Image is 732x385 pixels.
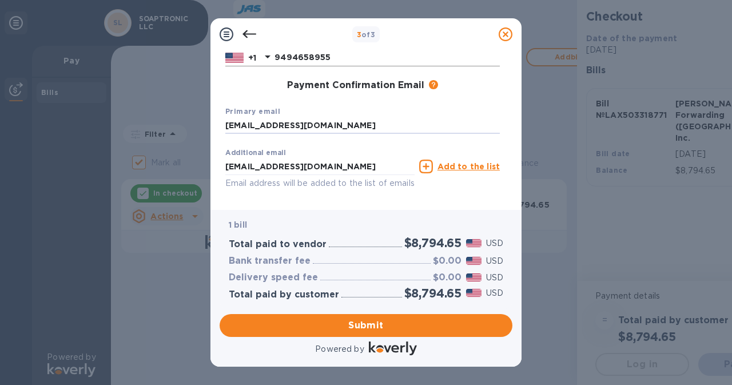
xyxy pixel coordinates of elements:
h2: $8,794.65 [404,236,462,250]
b: of 3 [357,30,376,39]
span: Submit [229,319,503,332]
h3: Delivery speed fee [229,272,318,283]
p: USD [486,255,503,267]
p: USD [486,287,503,299]
img: USD [466,273,482,281]
h3: Payment Confirmation Email [287,80,424,91]
h3: $0.00 [433,256,462,267]
p: Powered by [315,343,364,355]
p: USD [486,272,503,284]
p: USD [486,237,503,249]
input: Enter your phone number [274,49,500,66]
p: Email address will be added to the list of emails [225,177,415,190]
h3: Bank transfer fee [229,256,311,267]
b: Added additional emails [225,201,324,209]
h3: Total paid to vendor [229,239,327,250]
h3: Total paid by customer [229,289,339,300]
img: Logo [369,342,417,355]
h2: $8,794.65 [404,286,462,300]
img: USD [466,239,482,247]
p: +1 [248,52,256,63]
b: 1 bill [229,220,247,229]
u: Add to the list [437,162,500,171]
img: USD [466,289,482,297]
button: Submit [220,314,512,337]
span: 3 [357,30,361,39]
img: US [225,51,244,64]
img: USD [466,257,482,265]
b: Primary email [225,107,280,116]
input: Enter your primary name [225,117,500,134]
input: Enter additional email [225,158,415,175]
label: Additional email [225,150,286,157]
h3: $0.00 [433,272,462,283]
